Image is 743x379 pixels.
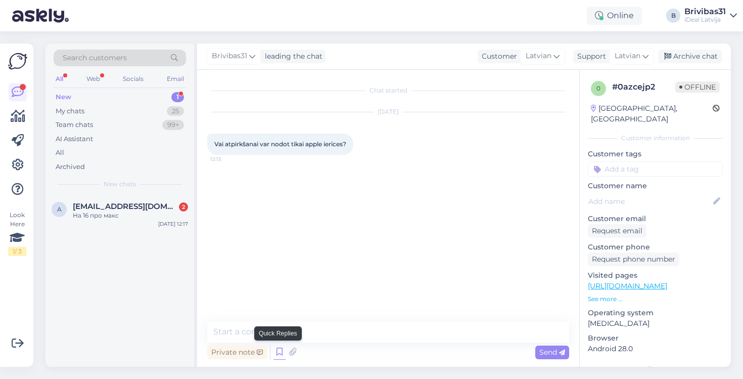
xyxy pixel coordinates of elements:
[588,181,723,191] p: Customer name
[63,53,127,63] span: Search customers
[588,364,723,373] div: Extra
[57,205,62,213] span: a
[207,346,267,359] div: Private note
[56,162,85,172] div: Archived
[526,51,551,62] span: Latvian
[261,51,322,62] div: leading the chat
[165,72,186,86] div: Email
[666,9,680,23] div: B
[588,149,723,159] p: Customer tags
[162,120,184,130] div: 99+
[56,134,93,144] div: AI Assistant
[167,106,184,116] div: 25
[54,72,65,86] div: All
[179,202,188,212] div: 2
[171,92,184,102] div: 1
[104,180,136,189] span: New chats
[158,220,188,228] div: [DATE] 12:17
[596,85,600,92] span: 0
[478,51,517,62] div: Customer
[612,81,675,93] div: # 0azcejp2
[588,134,723,143] div: Customer information
[588,196,711,207] input: Add name
[684,16,726,24] div: iDeal Latvija
[259,329,297,338] small: Quick Replies
[588,242,723,252] p: Customer phone
[588,308,723,318] p: Operating system
[588,161,723,177] input: Add a tag
[658,50,722,63] div: Archive chat
[56,148,64,158] div: All
[684,8,726,16] div: Brivibas31
[210,155,248,163] span: 12:15
[588,252,679,266] div: Request phone number
[73,211,188,220] div: На 16 про макс
[73,202,178,211] span: aleks88197688@gmail.com
[588,270,723,281] p: Visited pages
[539,348,565,357] span: Send
[675,81,720,93] span: Offline
[207,107,569,116] div: [DATE]
[56,120,93,130] div: Team chats
[207,86,569,95] div: Chat started
[588,214,723,224] p: Customer email
[588,344,723,354] p: Android 28.0
[615,51,640,62] span: Latvian
[56,92,71,102] div: New
[8,247,26,256] div: 1 / 3
[588,224,646,238] div: Request email
[8,210,26,256] div: Look Here
[56,106,84,116] div: My chats
[121,72,146,86] div: Socials
[573,51,606,62] div: Support
[587,7,642,25] div: Online
[684,8,737,24] a: Brivibas31iDeal Latvija
[591,103,713,124] div: [GEOGRAPHIC_DATA], [GEOGRAPHIC_DATA]
[214,140,346,148] span: Vai atpirkšanai var nodot tikai apple ierīces?
[588,281,667,290] a: [URL][DOMAIN_NAME]
[84,72,102,86] div: Web
[212,51,247,62] span: Brivibas31
[588,333,723,344] p: Browser
[8,52,27,71] img: Askly Logo
[588,318,723,329] p: [MEDICAL_DATA]
[588,294,723,304] p: See more ...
